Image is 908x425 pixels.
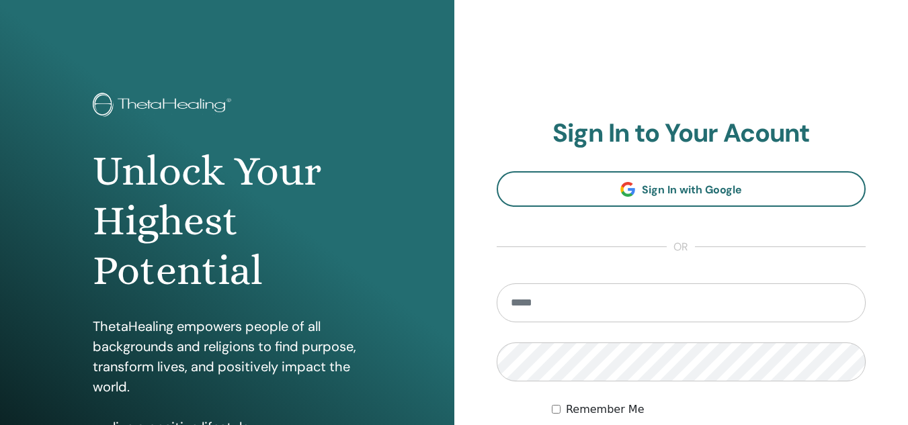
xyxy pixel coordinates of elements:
h2: Sign In to Your Acount [497,118,866,149]
a: Sign In with Google [497,171,866,207]
p: ThetaHealing empowers people of all backgrounds and religions to find purpose, transform lives, a... [93,316,362,397]
span: Sign In with Google [642,183,742,197]
span: or [667,239,695,255]
div: Keep me authenticated indefinitely or until I manually logout [552,402,866,418]
label: Remember Me [566,402,645,418]
h1: Unlock Your Highest Potential [93,146,362,296]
